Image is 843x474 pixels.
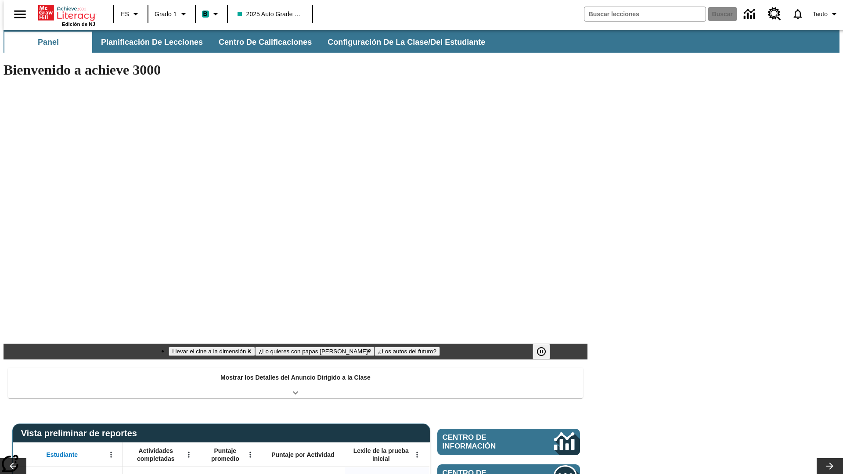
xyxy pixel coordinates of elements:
p: Mostrar los Detalles del Anuncio Dirigido a la Clase [220,373,371,382]
input: Buscar campo [584,7,706,21]
span: Estudiante [47,451,78,459]
button: Abrir menú [411,448,424,461]
span: 2025 Auto Grade 1 A [238,10,303,19]
span: Puntaje por Actividad [271,451,334,459]
button: Abrir el menú lateral [7,1,33,27]
span: Vista preliminar de reportes [21,428,141,438]
button: Boost El color de la clase es verde turquesa. Cambiar el color de la clase. [198,6,224,22]
a: Centro de recursos, Se abrirá en una pestaña nueva. [763,2,786,26]
button: Configuración de la clase/del estudiante [321,32,492,53]
span: Centro de información [443,433,525,451]
button: Diapositiva 3 ¿Los autos del futuro? [375,347,440,356]
button: Lenguaje: ES, Selecciona un idioma [117,6,145,22]
span: Lexile de la prueba inicial [349,447,413,463]
span: ES [121,10,129,19]
button: Diapositiva 1 Llevar el cine a la dimensión X [169,347,255,356]
div: Pausar [533,344,559,359]
div: Mostrar los Detalles del Anuncio Dirigido a la Clase [8,368,583,398]
button: Abrir menú [244,448,257,461]
button: Centro de calificaciones [212,32,319,53]
button: Perfil/Configuración [809,6,843,22]
button: Diapositiva 2 ¿Lo quieres con papas fritas? [255,347,375,356]
button: Pausar [533,344,550,359]
span: B [203,8,208,19]
span: Actividades completadas [127,447,185,463]
button: Panel [4,32,92,53]
a: Centro de información [437,429,580,455]
a: Centro de información [739,2,763,26]
span: Puntaje promedio [204,447,246,463]
button: Grado: Grado 1, Elige un grado [151,6,192,22]
button: Planificación de lecciones [94,32,210,53]
span: Tauto [813,10,828,19]
button: Carrusel de lecciones, seguir [817,458,843,474]
span: Grado 1 [155,10,177,19]
h1: Bienvenido a achieve 3000 [4,62,587,78]
button: Abrir menú [104,448,118,461]
div: Subbarra de navegación [4,32,493,53]
a: Portada [38,4,95,22]
span: Edición de NJ [62,22,95,27]
div: Portada [38,3,95,27]
div: Subbarra de navegación [4,30,839,53]
a: Notificaciones [786,3,809,25]
button: Abrir menú [182,448,195,461]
